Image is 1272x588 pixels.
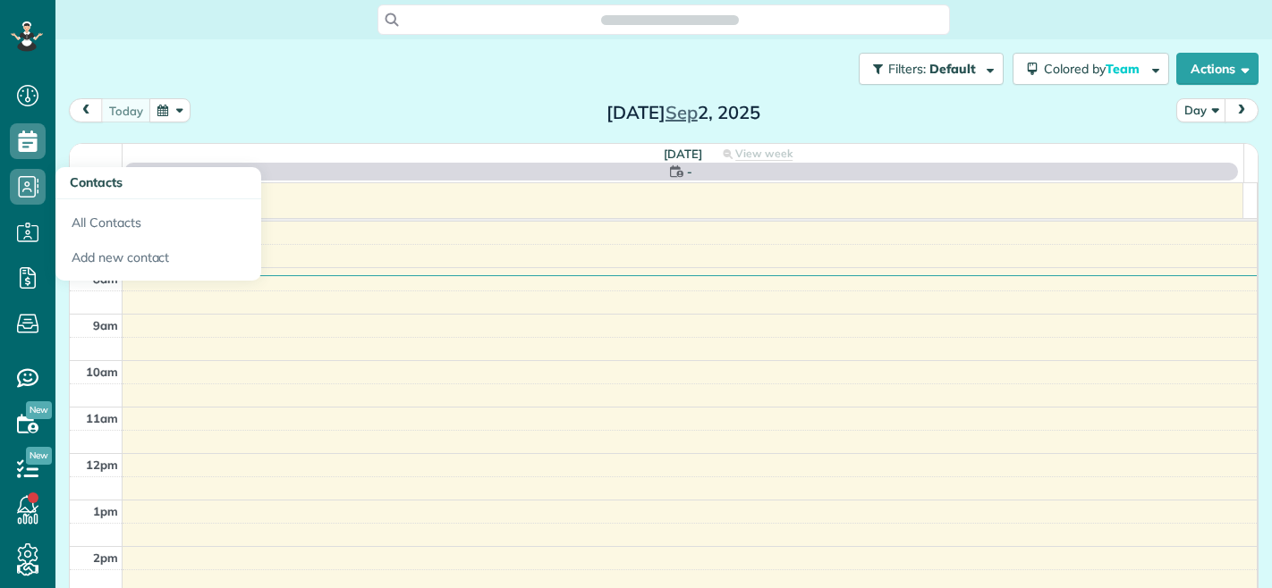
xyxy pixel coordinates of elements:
[69,98,103,122] button: prev
[26,401,52,419] span: New
[572,103,795,122] h2: [DATE] 2, 2025
[664,147,702,161] span: [DATE]
[86,458,118,472] span: 12pm
[850,53,1004,85] a: Filters: Default
[101,98,151,122] button: today
[888,61,926,77] span: Filters:
[735,147,793,161] span: View week
[929,61,977,77] span: Default
[859,53,1004,85] button: Filters: Default
[1013,53,1169,85] button: Colored byTeam
[93,504,118,518] span: 1pm
[86,411,118,425] span: 11am
[687,163,692,181] span: -
[93,550,118,565] span: 2pm
[1106,61,1142,77] span: Team
[55,199,261,240] a: All Contacts
[26,447,52,465] span: New
[93,318,118,332] span: 9am
[70,174,123,190] span: Contacts
[619,11,720,29] span: Search ZenMaid…
[1176,53,1259,85] button: Actions
[86,365,118,379] span: 10am
[1225,98,1259,122] button: next
[666,101,698,123] span: Sep
[1176,98,1226,122] button: Day
[1044,61,1146,77] span: Colored by
[55,240,261,281] a: Add new contact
